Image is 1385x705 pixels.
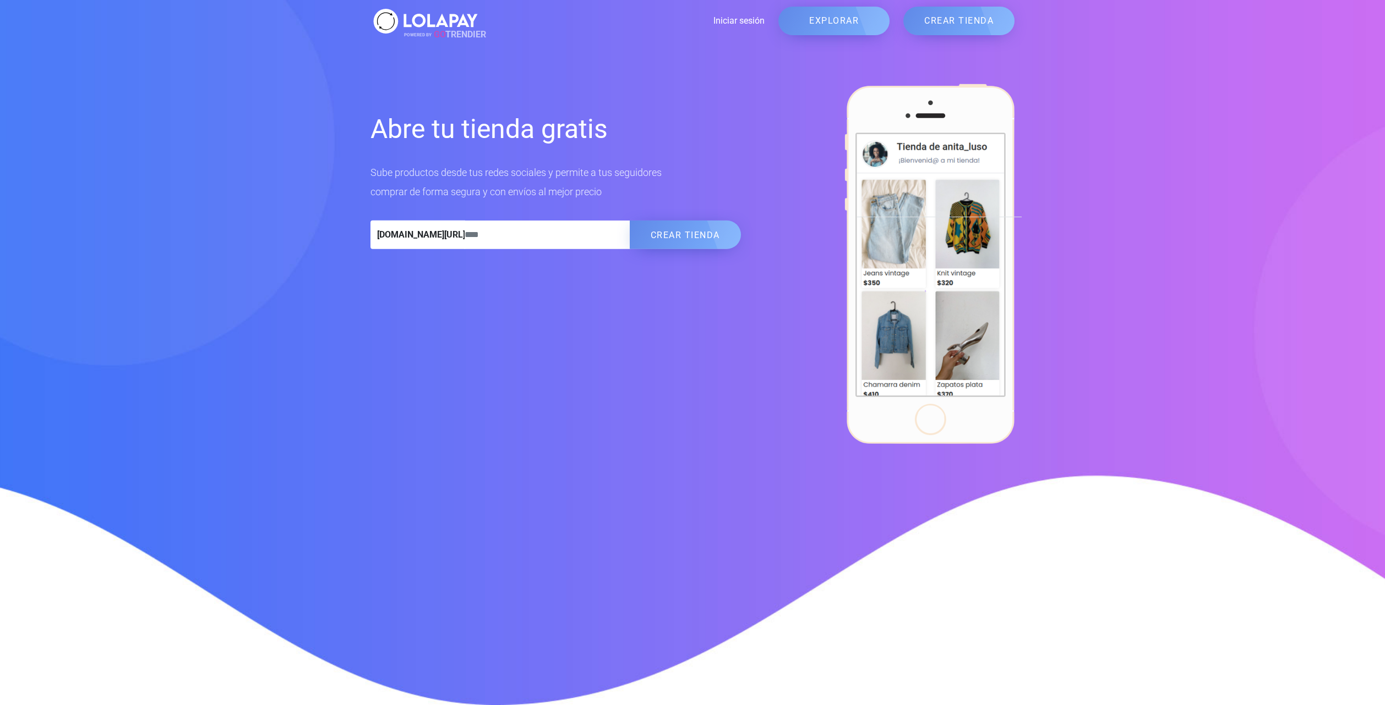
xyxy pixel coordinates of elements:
[404,28,486,41] span: TRENDIER
[778,7,890,35] a: EXPLORAR
[844,84,1015,444] img: smartphone.png
[630,221,741,249] button: CREAR TIENDA
[404,32,432,37] span: POWERED BY
[903,7,1015,35] a: CREAR TIENDA
[370,163,741,201] p: Sube productos desde tus redes sociales y permite a tus seguidores comprar de forma segura y con ...
[370,221,465,249] span: [DOMAIN_NAME][URL]
[434,29,445,40] span: GO
[370,5,481,37] img: logo_white.svg
[370,112,741,146] h1: Abre tu tienda gratis
[481,14,765,27] a: Iniciar sesión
